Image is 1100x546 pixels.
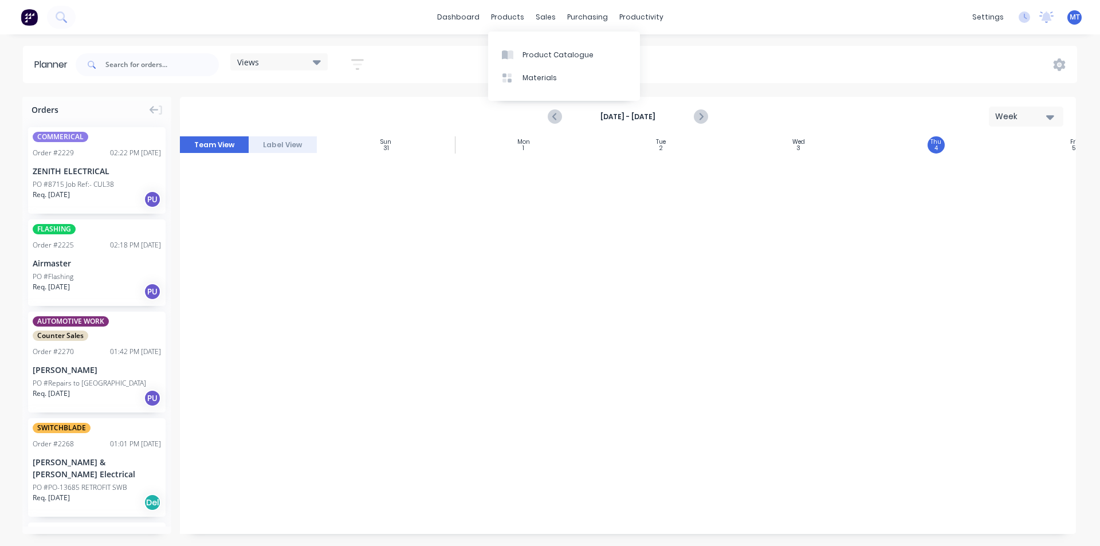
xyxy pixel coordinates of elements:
div: 31 [383,146,389,151]
a: Product Catalogue [488,43,640,66]
span: Views [237,56,259,68]
div: 5 [1072,146,1075,151]
div: Order # 2270 [33,347,74,357]
div: sales [530,9,561,26]
div: Mon [517,139,530,146]
div: 4 [934,146,938,151]
span: MT [1070,12,1080,22]
div: Order # 2225 [33,240,74,250]
span: Counter Sales [33,331,88,341]
div: PO #Flashing [33,272,73,282]
div: Thu [930,139,941,146]
div: ZENITH ELECTRICAL [33,165,161,177]
span: Req. [DATE] [33,190,70,200]
span: Req. [DATE] [33,388,70,399]
div: 1 [522,146,524,151]
input: Search for orders... [105,53,219,76]
div: PU [144,283,161,300]
div: Materials [522,73,557,83]
button: Week [989,107,1063,127]
div: 02:22 PM [DATE] [110,148,161,158]
span: FLASHING [33,224,76,234]
div: settings [967,9,1009,26]
div: PU [144,191,161,208]
div: PO #8715 Job Ref:- CUL38 [33,179,114,190]
span: Req. [DATE] [33,282,70,292]
div: Wed [792,139,805,146]
div: Order # 2229 [33,148,74,158]
div: Airmaster [33,257,161,269]
div: 3 [796,146,800,151]
div: Tue [656,139,666,146]
div: products [485,9,530,26]
span: AUTOMOTIVE WORK [33,316,109,327]
div: 01:42 PM [DATE] [110,347,161,357]
div: Del [144,494,161,511]
div: Product Catalogue [522,50,594,60]
div: [PERSON_NAME] [33,364,161,376]
img: Factory [21,9,38,26]
button: Team View [180,136,249,154]
div: Planner [34,58,73,72]
div: PO #PO-13685 RETROFIT SWB [33,482,127,493]
div: Week [995,111,1048,123]
div: 01:01 PM [DATE] [110,439,161,449]
div: purchasing [561,9,614,26]
span: SWITCHBLADE [33,423,91,433]
span: Orders [32,104,58,116]
span: COMMERICAL [33,132,88,142]
div: PU [144,390,161,407]
div: 02:18 PM [DATE] [110,240,161,250]
div: productivity [614,9,669,26]
div: Order # 2268 [33,439,74,449]
a: Materials [488,66,640,89]
button: Label View [249,136,317,154]
a: dashboard [431,9,485,26]
div: Sun [380,139,391,146]
div: [PERSON_NAME] & [PERSON_NAME] Electrical [33,456,161,480]
div: Fri [1070,139,1077,146]
strong: [DATE] - [DATE] [571,112,685,122]
span: Req. [DATE] [33,493,70,503]
div: PO #Repairs to [GEOGRAPHIC_DATA] [33,378,146,388]
div: 2 [659,146,663,151]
